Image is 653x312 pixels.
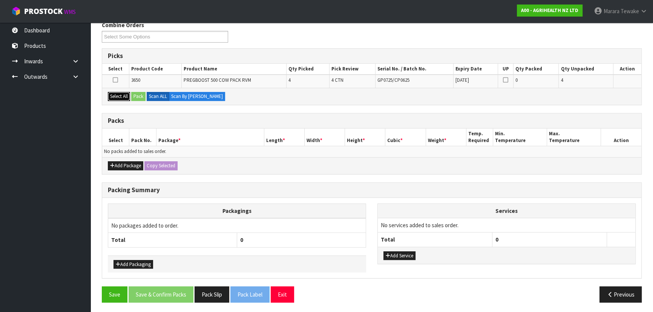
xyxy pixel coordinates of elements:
[108,218,366,233] td: No packages added to order.
[102,21,144,29] label: Combine Orders
[385,128,426,146] th: Cubic
[517,5,582,17] a: A00 - AGRIHEALTH NZ LTD
[377,77,409,83] span: GP0725/CP0625
[547,128,601,146] th: Max. Temperature
[330,64,376,75] th: Pick Review
[147,92,169,101] label: Scan ALL
[131,92,146,101] button: Pack
[11,6,21,16] img: cube-alt.png
[108,161,143,170] button: Add Package
[108,117,636,124] h3: Packs
[108,52,636,60] h3: Picks
[304,128,345,146] th: Width
[378,204,635,218] th: Services
[514,64,559,75] th: Qty Packed
[288,77,291,83] span: 4
[287,64,330,75] th: Qty Picked
[559,64,613,75] th: Qty Unpacked
[131,77,140,83] span: 3650
[102,15,642,309] span: Pack
[498,64,514,75] th: UP
[108,203,366,218] th: Packagings
[195,286,229,303] button: Pack Slip
[331,77,343,83] span: 4 CTN
[621,8,639,15] span: Tewake
[102,64,129,75] th: Select
[24,6,63,16] span: ProStock
[466,128,493,146] th: Temp. Required
[515,77,518,83] span: 0
[375,64,453,75] th: Serial No. / Batch No.
[455,77,469,83] span: [DATE]
[383,251,415,260] button: Add Service
[599,286,642,303] button: Previous
[113,260,153,269] button: Add Packaging
[108,92,130,101] button: Select All
[613,64,641,75] th: Action
[378,232,492,247] th: Total
[169,92,225,101] label: Scan By [PERSON_NAME]
[102,146,641,157] td: No packs added to sales order.
[184,77,251,83] span: PREGBOOST 500 COW PACK RVM
[230,286,270,303] button: Pack Label
[561,77,563,83] span: 4
[129,64,181,75] th: Product Code
[129,286,193,303] button: Save & Confirm Packs
[240,236,243,243] span: 0
[108,233,237,247] th: Total
[156,128,264,146] th: Package
[493,128,547,146] th: Min. Temperature
[345,128,385,146] th: Height
[181,64,286,75] th: Product Name
[129,128,156,146] th: Pack No.
[271,286,294,303] button: Exit
[144,161,178,170] button: Copy Selected
[264,128,304,146] th: Length
[64,8,76,15] small: WMS
[604,8,619,15] span: Marara
[601,128,641,146] th: Action
[102,286,127,303] button: Save
[378,218,635,232] td: No services added to sales order.
[108,187,636,194] h3: Packing Summary
[521,7,578,14] strong: A00 - AGRIHEALTH NZ LTD
[453,64,498,75] th: Expiry Date
[495,236,498,243] span: 0
[102,128,129,146] th: Select
[426,128,466,146] th: Weight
